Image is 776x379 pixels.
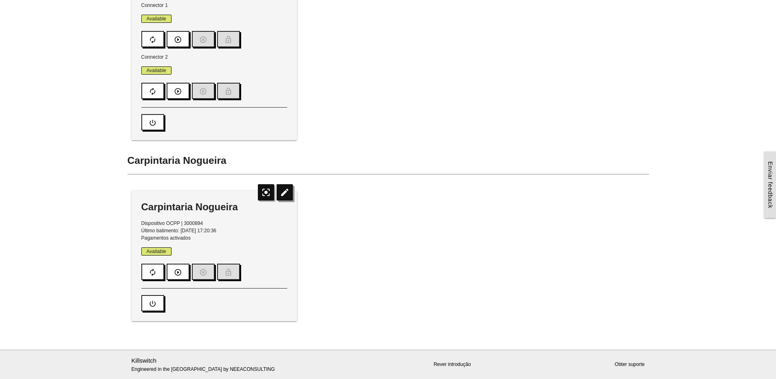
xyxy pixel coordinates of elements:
[167,264,189,280] button: play_circle_outline
[141,201,288,214] div: Carpintaria Nogueira
[141,66,171,75] span: Available
[433,361,470,367] a: Rever introdução
[167,83,189,99] button: play_circle_outline
[258,184,274,201] i: center_focus_strong
[141,247,171,256] span: Available
[141,264,164,280] button: autorenew
[141,220,203,226] span: Dispositivo OCPP | 3000894
[764,152,776,218] a: Enviar feedback
[141,2,288,9] p: Connector 1
[149,264,157,280] i: autorenew
[141,114,164,130] button: power_settings_new
[141,31,164,47] button: autorenew
[141,228,217,234] span: Último batimento: [DATE] 17:20:36
[277,184,293,201] i: edit
[141,15,171,23] span: Available
[141,83,164,99] button: autorenew
[149,32,157,47] i: autorenew
[132,356,297,373] p: Engineered in the [GEOGRAPHIC_DATA] by NEEACONSULTING
[174,32,182,47] i: play_circle_outline
[167,31,189,47] button: play_circle_outline
[615,361,644,367] a: Obter suporte
[149,296,157,311] i: power_settings_new
[174,264,182,280] i: play_circle_outline
[128,155,226,166] span: Carpintaria Nogueira
[149,115,157,130] i: power_settings_new
[149,84,157,99] i: autorenew
[141,53,288,61] p: Connector 2
[141,295,164,311] button: power_settings_new
[132,357,157,364] a: Killswitch
[174,84,182,99] i: play_circle_outline
[141,235,191,241] span: Pagamentos activados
